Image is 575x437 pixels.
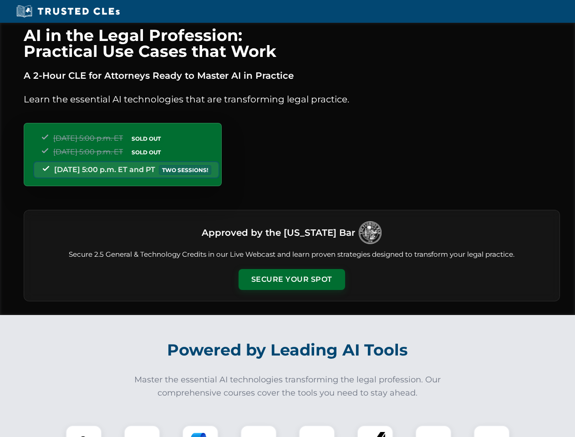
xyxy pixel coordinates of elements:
p: Learn the essential AI technologies that are transforming legal practice. [24,92,560,107]
h2: Powered by Leading AI Tools [36,334,540,366]
span: [DATE] 5:00 p.m. ET [53,147,123,156]
span: [DATE] 5:00 p.m. ET [53,134,123,142]
p: Master the essential AI technologies transforming the legal profession. Our comprehensive courses... [128,373,447,400]
span: SOLD OUT [128,134,164,143]
h3: Approved by the [US_STATE] Bar [202,224,355,241]
img: Trusted CLEs [14,5,122,18]
h1: AI in the Legal Profession: Practical Use Cases that Work [24,27,560,59]
p: A 2-Hour CLE for Attorneys Ready to Master AI in Practice [24,68,560,83]
img: Logo [359,221,382,244]
p: Secure 2.5 General & Technology Credits in our Live Webcast and learn proven strategies designed ... [35,249,549,260]
span: SOLD OUT [128,147,164,157]
button: Secure Your Spot [239,269,345,290]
